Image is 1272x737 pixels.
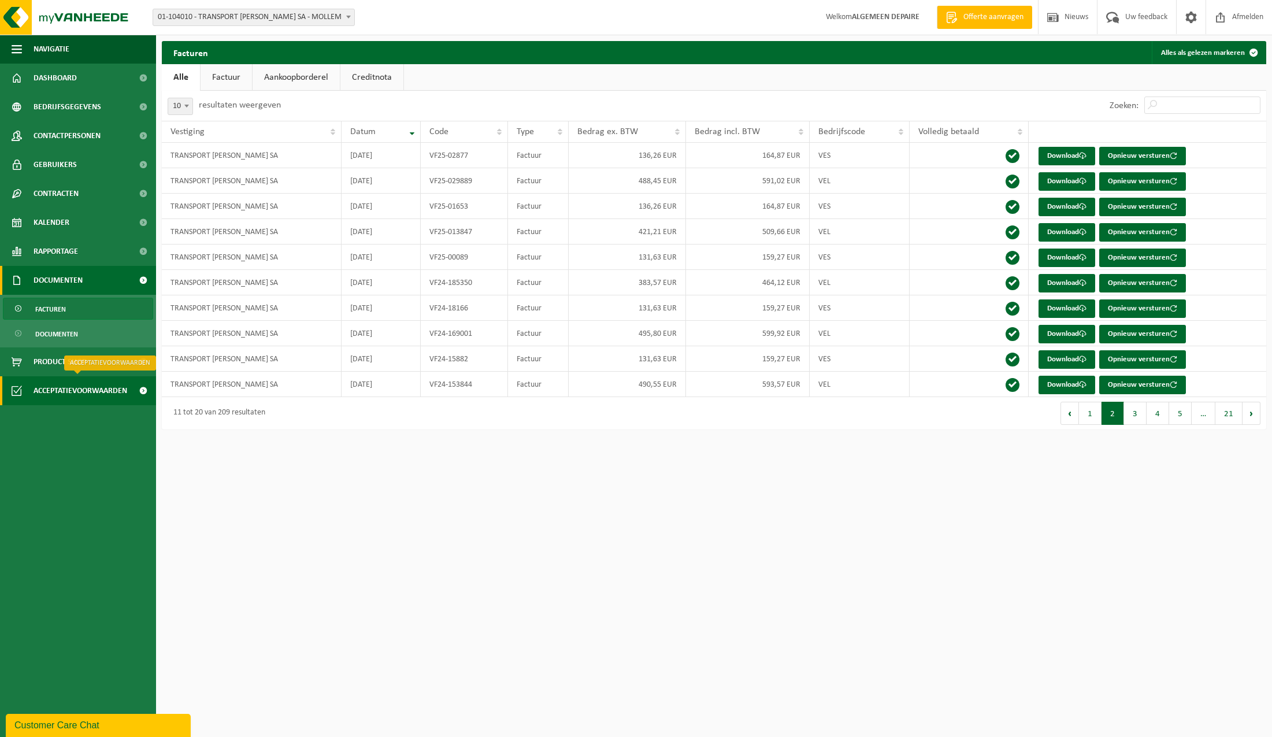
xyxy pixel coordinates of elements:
[569,321,686,346] td: 495,80 EUR
[162,321,342,346] td: TRANSPORT [PERSON_NAME] SA
[686,346,810,372] td: 159,27 EUR
[918,127,979,136] span: Volledig betaald
[961,12,1026,23] span: Offerte aanvragen
[168,98,192,114] span: 10
[810,143,910,168] td: VES
[1079,402,1102,425] button: 1
[162,143,342,168] td: TRANSPORT [PERSON_NAME] SA
[810,295,910,321] td: VES
[1099,350,1186,369] button: Opnieuw versturen
[569,194,686,219] td: 136,26 EUR
[686,295,810,321] td: 159,27 EUR
[1099,172,1186,191] button: Opnieuw versturen
[810,168,910,194] td: VEL
[569,270,686,295] td: 383,57 EUR
[1243,402,1260,425] button: Next
[1099,223,1186,242] button: Opnieuw versturen
[1124,402,1147,425] button: 3
[421,346,508,372] td: VF24-15882
[1099,274,1186,292] button: Opnieuw versturen
[508,143,569,168] td: Factuur
[35,323,78,345] span: Documenten
[1099,198,1186,216] button: Opnieuw versturen
[1039,350,1095,369] a: Download
[153,9,354,25] span: 01-104010 - TRANSPORT MARCEL DEPAIRE SA - MOLLEM
[1060,402,1079,425] button: Previous
[153,9,355,26] span: 01-104010 - TRANSPORT MARCEL DEPAIRE SA - MOLLEM
[810,245,910,270] td: VES
[350,127,376,136] span: Datum
[810,321,910,346] td: VEL
[162,346,342,372] td: TRANSPORT [PERSON_NAME] SA
[342,219,421,245] td: [DATE]
[342,346,421,372] td: [DATE]
[421,245,508,270] td: VF25-00089
[162,64,200,91] a: Alle
[34,150,77,179] span: Gebruikers
[569,168,686,194] td: 488,45 EUR
[1099,147,1186,165] button: Opnieuw versturen
[34,64,77,92] span: Dashboard
[1039,325,1095,343] a: Download
[421,372,508,397] td: VF24-153844
[1099,325,1186,343] button: Opnieuw versturen
[34,35,69,64] span: Navigatie
[569,346,686,372] td: 131,63 EUR
[508,270,569,295] td: Factuur
[34,376,127,405] span: Acceptatievoorwaarden
[686,321,810,346] td: 599,92 EUR
[421,219,508,245] td: VF25-013847
[1039,147,1095,165] a: Download
[34,208,69,237] span: Kalender
[1192,402,1215,425] span: …
[201,64,252,91] a: Factuur
[1110,101,1139,110] label: Zoeken:
[686,194,810,219] td: 164,87 EUR
[517,127,534,136] span: Type
[1152,41,1265,64] button: Alles als gelezen markeren
[686,245,810,270] td: 159,27 EUR
[1099,249,1186,267] button: Opnieuw versturen
[342,372,421,397] td: [DATE]
[34,121,101,150] span: Contactpersonen
[162,41,220,64] h2: Facturen
[1039,172,1095,191] a: Download
[508,245,569,270] td: Factuur
[342,295,421,321] td: [DATE]
[162,194,342,219] td: TRANSPORT [PERSON_NAME] SA
[569,219,686,245] td: 421,21 EUR
[1169,402,1192,425] button: 5
[1039,376,1095,394] a: Download
[168,98,193,115] span: 10
[508,372,569,397] td: Factuur
[421,270,508,295] td: VF24-185350
[34,347,86,376] span: Product Shop
[199,101,281,110] label: resultaten weergeven
[429,127,448,136] span: Code
[1039,198,1095,216] a: Download
[3,298,153,320] a: Facturen
[421,295,508,321] td: VF24-18166
[162,372,342,397] td: TRANSPORT [PERSON_NAME] SA
[508,168,569,194] td: Factuur
[810,194,910,219] td: VES
[686,270,810,295] td: 464,12 EUR
[34,92,101,121] span: Bedrijfsgegevens
[508,295,569,321] td: Factuur
[686,143,810,168] td: 164,87 EUR
[342,245,421,270] td: [DATE]
[577,127,638,136] span: Bedrag ex. BTW
[1099,299,1186,318] button: Opnieuw versturen
[253,64,340,91] a: Aankoopborderel
[342,321,421,346] td: [DATE]
[162,168,342,194] td: TRANSPORT [PERSON_NAME] SA
[508,194,569,219] td: Factuur
[1039,299,1095,318] a: Download
[810,219,910,245] td: VEL
[695,127,760,136] span: Bedrag incl. BTW
[686,168,810,194] td: 591,02 EUR
[34,179,79,208] span: Contracten
[810,270,910,295] td: VEL
[810,346,910,372] td: VES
